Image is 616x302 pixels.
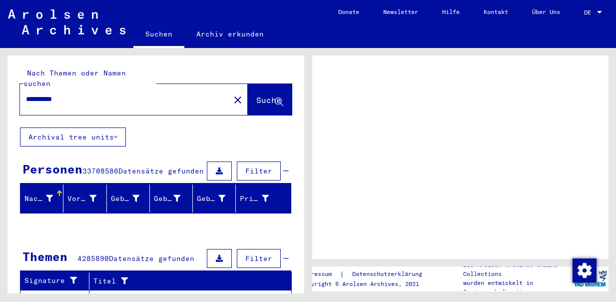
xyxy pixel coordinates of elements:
[24,193,53,204] div: Nachname
[107,184,150,212] mat-header-cell: Geburtsname
[193,184,236,212] mat-header-cell: Geburtsdatum
[584,9,595,16] span: DE
[572,258,596,282] div: Zustimmung ändern
[154,193,180,204] div: Geburt‏
[154,190,193,206] div: Geburt‏
[22,160,82,178] div: Personen
[23,68,126,88] mat-label: Nach Themen oder Namen suchen
[150,184,193,212] mat-header-cell: Geburt‏
[111,190,152,206] div: Geburtsname
[82,166,118,175] span: 33708586
[240,190,281,206] div: Prisoner #
[248,84,292,115] button: Suche
[20,127,126,146] button: Archival tree units
[67,193,96,204] div: Vorname
[245,254,272,263] span: Filter
[93,276,272,286] div: Titel
[24,190,65,206] div: Nachname
[24,275,81,286] div: Signature
[256,95,281,105] span: Suche
[573,258,597,282] img: Zustimmung ändern
[572,266,609,291] img: yv_logo.png
[236,184,290,212] mat-header-cell: Prisoner #
[300,269,340,279] a: Impressum
[118,166,204,175] span: Datensätze gefunden
[463,278,571,296] p: wurden entwickelt in Partnerschaft mit
[240,193,268,204] div: Prisoner #
[237,249,281,268] button: Filter
[300,269,434,279] div: |
[63,184,106,212] mat-header-cell: Vorname
[197,193,225,204] div: Geburtsdatum
[245,166,272,175] span: Filter
[77,254,109,263] span: 4285890
[228,89,248,109] button: Clear
[111,193,139,204] div: Geburtsname
[197,190,238,206] div: Geburtsdatum
[344,269,434,279] a: Datenschutzerklärung
[8,9,125,34] img: Arolsen_neg.svg
[232,94,244,106] mat-icon: close
[300,279,434,288] p: Copyright © Arolsen Archives, 2021
[237,161,281,180] button: Filter
[93,273,282,289] div: Titel
[109,254,194,263] span: Datensätze gefunden
[184,22,276,46] a: Archiv erkunden
[463,260,571,278] p: Die Arolsen Archives Online-Collections
[133,22,184,48] a: Suchen
[22,247,67,265] div: Themen
[20,184,63,212] mat-header-cell: Nachname
[67,190,108,206] div: Vorname
[24,273,91,289] div: Signature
